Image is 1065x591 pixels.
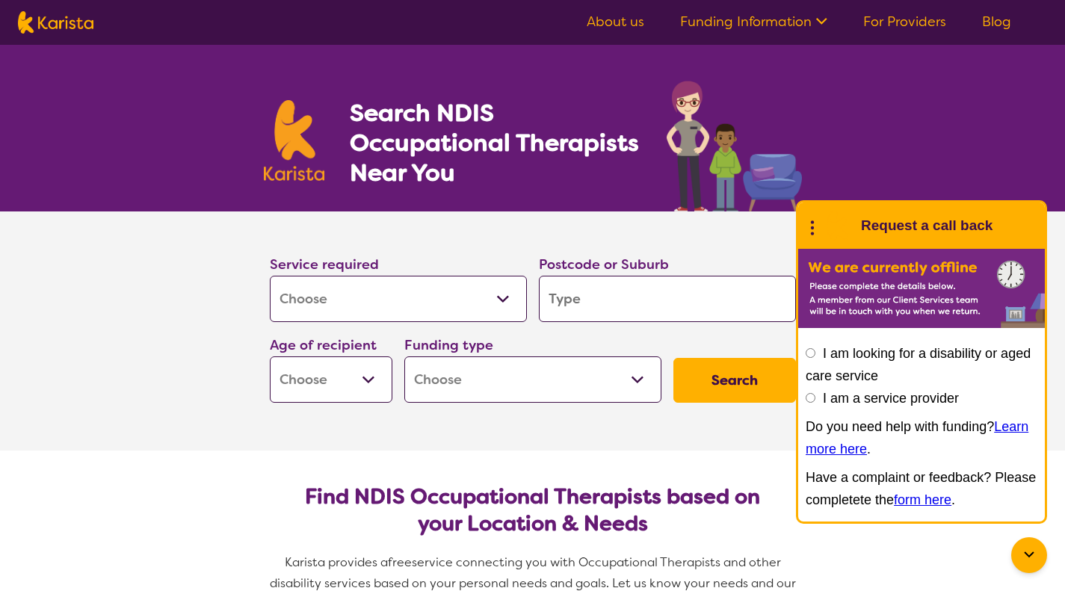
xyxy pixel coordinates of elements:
[806,466,1037,511] p: Have a complaint or feedback? Please completete the .
[264,100,325,181] img: Karista logo
[673,358,796,403] button: Search
[282,483,784,537] h2: Find NDIS Occupational Therapists based on your Location & Needs
[861,214,993,237] h1: Request a call back
[894,492,951,507] a: form here
[539,276,796,322] input: Type
[539,256,669,273] label: Postcode or Suburb
[982,13,1011,31] a: Blog
[587,13,644,31] a: About us
[863,13,946,31] a: For Providers
[18,11,93,34] img: Karista logo
[806,415,1037,460] p: Do you need help with funding? .
[270,256,379,273] label: Service required
[404,336,493,354] label: Funding type
[270,336,377,354] label: Age of recipient
[822,211,852,241] img: Karista
[798,249,1045,328] img: Karista offline chat form to request call back
[823,391,959,406] label: I am a service provider
[680,13,827,31] a: Funding Information
[285,554,388,570] span: Karista provides a
[806,346,1031,383] label: I am looking for a disability or aged care service
[388,554,412,570] span: free
[350,98,640,188] h1: Search NDIS Occupational Therapists Near You
[667,81,802,211] img: occupational-therapy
